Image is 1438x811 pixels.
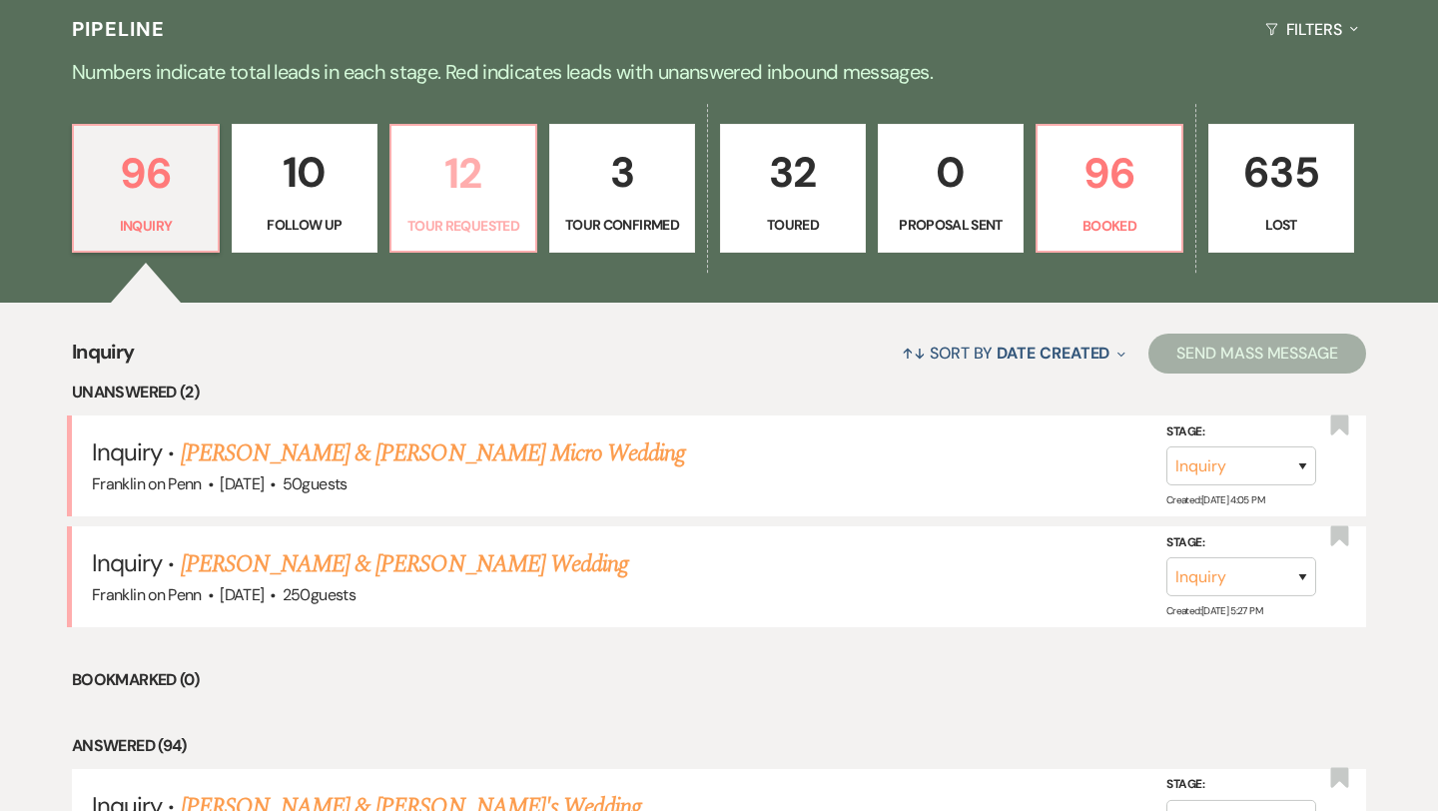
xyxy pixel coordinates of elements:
label: Stage: [1166,774,1316,796]
span: Created: [DATE] 4:05 PM [1166,493,1264,506]
li: Bookmarked (0) [72,667,1366,693]
a: 10Follow Up [232,124,377,254]
a: [PERSON_NAME] & [PERSON_NAME] Wedding [181,546,628,582]
li: Unanswered (2) [72,380,1366,405]
a: 3Tour Confirmed [549,124,695,254]
button: Filters [1257,3,1366,56]
p: 96 [86,140,206,207]
a: 32Toured [720,124,866,254]
span: ↑↓ [902,343,926,364]
p: 12 [403,140,523,207]
a: 635Lost [1208,124,1354,254]
a: [PERSON_NAME] & [PERSON_NAME] Micro Wedding [181,435,686,471]
p: Proposal Sent [891,214,1011,236]
p: 32 [733,139,853,206]
a: 96Booked [1036,124,1183,254]
p: 635 [1221,139,1341,206]
span: Inquiry [72,337,135,380]
h3: Pipeline [72,15,166,43]
span: 50 guests [283,473,348,494]
span: Inquiry [92,547,162,578]
li: Answered (94) [72,733,1366,759]
p: Booked [1050,215,1169,237]
span: 250 guests [283,584,356,605]
label: Stage: [1166,421,1316,443]
p: Inquiry [86,215,206,237]
a: 96Inquiry [72,124,220,254]
label: Stage: [1166,532,1316,554]
p: 96 [1050,140,1169,207]
p: Follow Up [245,214,364,236]
p: 0 [891,139,1011,206]
span: Inquiry [92,436,162,467]
p: Tour Confirmed [562,214,682,236]
span: Franklin on Penn [92,584,202,605]
span: [DATE] [220,473,264,494]
span: Date Created [997,343,1109,364]
span: [DATE] [220,584,264,605]
p: Lost [1221,214,1341,236]
p: 10 [245,139,364,206]
p: Tour Requested [403,215,523,237]
a: 12Tour Requested [389,124,537,254]
button: Sort By Date Created [894,327,1133,380]
a: 0Proposal Sent [878,124,1024,254]
button: Send Mass Message [1148,334,1366,374]
p: 3 [562,139,682,206]
p: Toured [733,214,853,236]
span: Created: [DATE] 5:27 PM [1166,604,1262,617]
span: Franklin on Penn [92,473,202,494]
